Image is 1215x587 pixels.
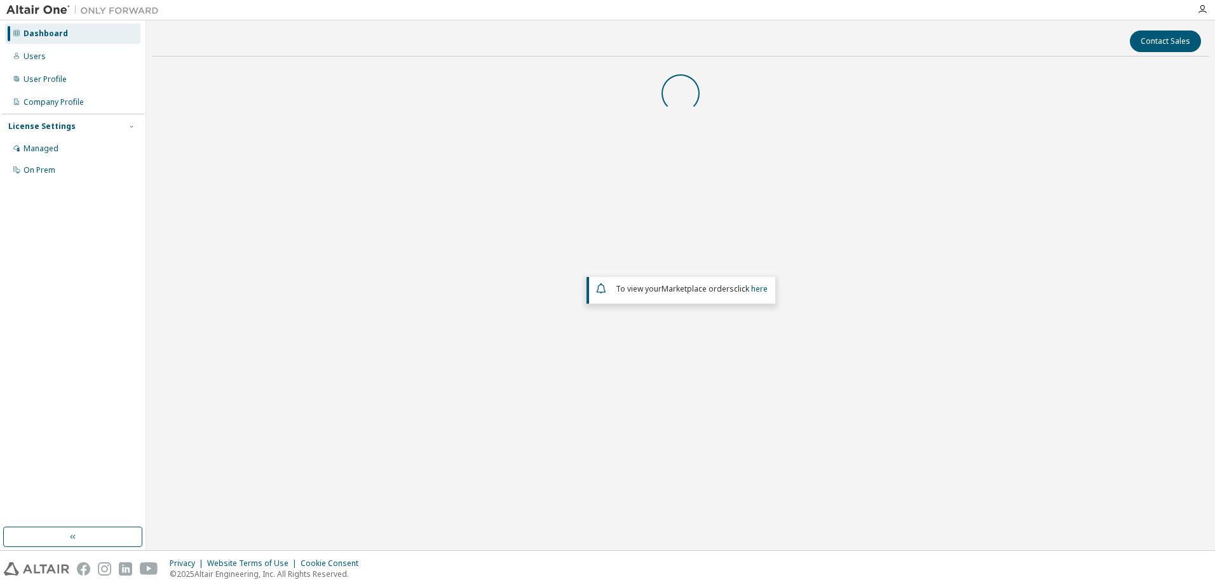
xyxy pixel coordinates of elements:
[6,4,165,17] img: Altair One
[170,558,207,569] div: Privacy
[170,569,366,579] p: © 2025 Altair Engineering, Inc. All Rights Reserved.
[24,51,46,62] div: Users
[1130,30,1201,52] button: Contact Sales
[207,558,301,569] div: Website Terms of Use
[98,562,111,576] img: instagram.svg
[140,562,158,576] img: youtube.svg
[751,283,768,294] a: here
[301,558,366,569] div: Cookie Consent
[24,74,67,84] div: User Profile
[77,562,90,576] img: facebook.svg
[24,97,84,107] div: Company Profile
[8,121,76,132] div: License Settings
[119,562,132,576] img: linkedin.svg
[616,283,768,294] span: To view your click
[4,562,69,576] img: altair_logo.svg
[662,283,734,294] em: Marketplace orders
[24,144,58,154] div: Managed
[24,29,68,39] div: Dashboard
[24,165,55,175] div: On Prem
